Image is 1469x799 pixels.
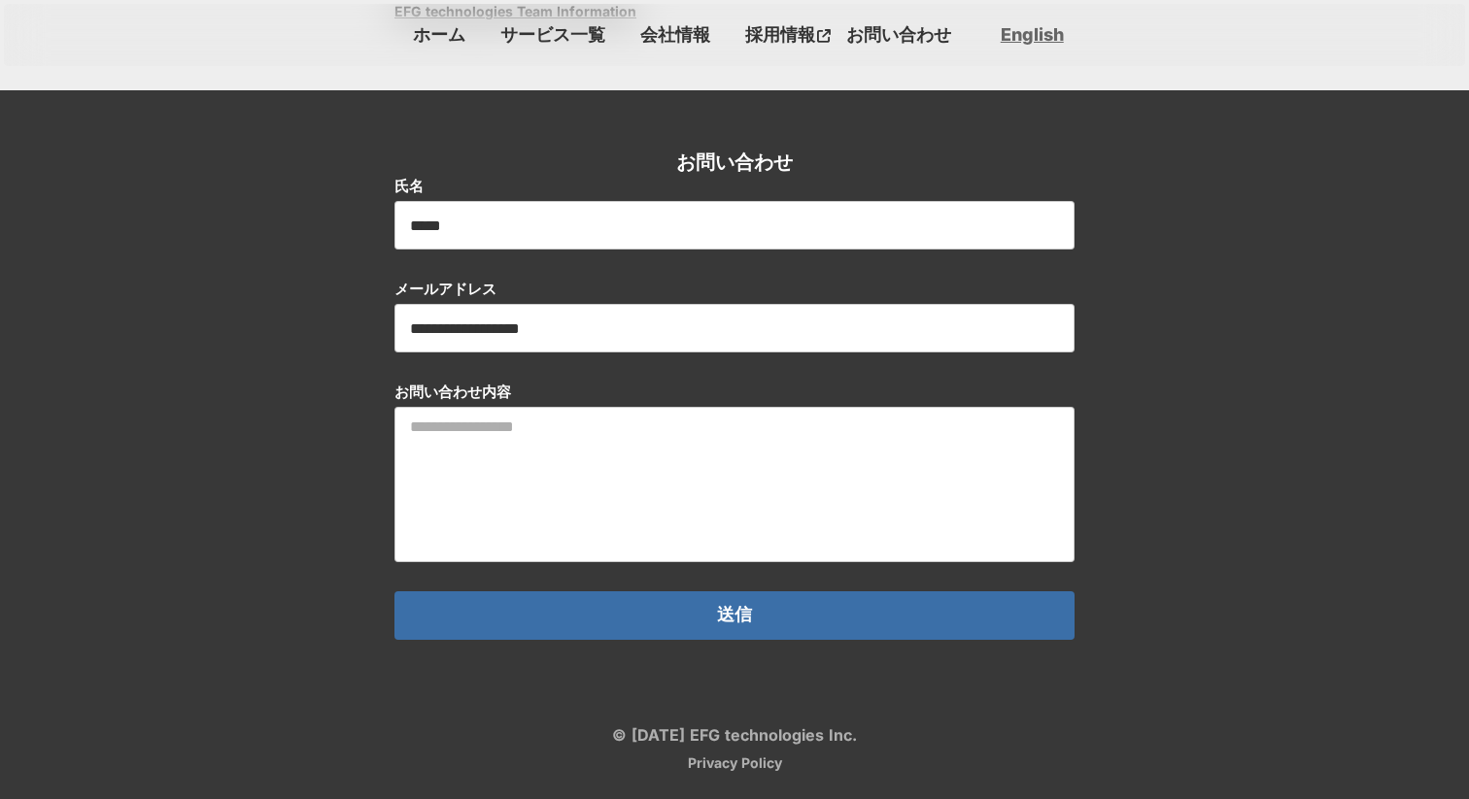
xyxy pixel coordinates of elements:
[394,382,511,402] p: お問い合わせ内容
[394,279,496,299] p: メールアドレス
[1001,22,1064,47] a: English
[717,606,752,625] p: 送信
[612,727,857,743] p: © [DATE] EFG technologies Inc.
[688,756,782,770] a: Privacy Policy
[405,18,473,50] a: ホーム
[838,18,959,50] a: お問い合わせ
[737,18,838,50] a: 採用情報
[394,176,424,196] p: 氏名
[676,149,793,176] h2: お問い合わせ
[632,18,718,50] a: 会社情報
[394,591,1075,640] button: 送信
[394,1,636,21] a: EFG technologies Team Information
[737,18,817,50] p: 採用情報
[493,18,613,50] a: サービス一覧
